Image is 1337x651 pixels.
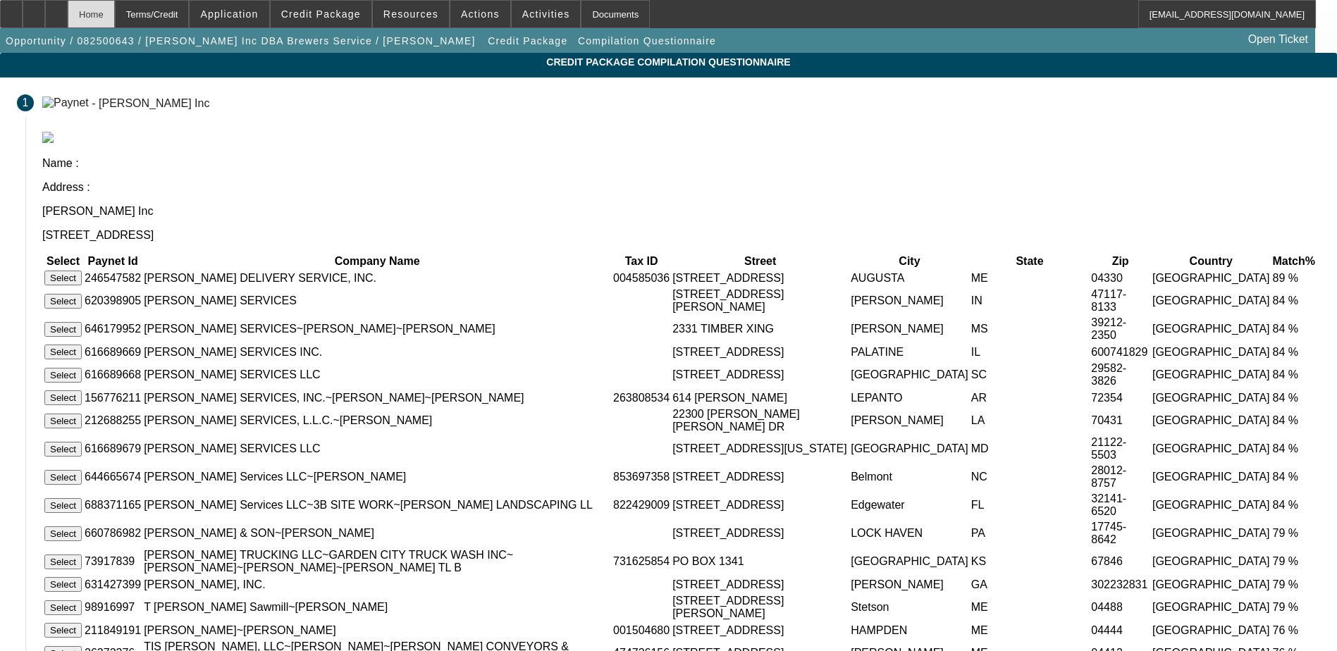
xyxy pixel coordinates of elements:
td: 620398905 [84,287,142,314]
td: [GEOGRAPHIC_DATA] [850,361,969,388]
th: Match% [1272,254,1316,268]
img: paynet_logo.jpg [42,132,54,143]
th: Paynet Id [84,254,142,268]
td: [STREET_ADDRESS] [672,464,849,490]
th: Select [44,254,82,268]
span: Application [200,8,258,20]
td: [PERSON_NAME] TRUCKING LLC~GARDEN CITY TRUCK WASH INC~[PERSON_NAME]~[PERSON_NAME]~[PERSON_NAME] TL B [143,548,611,575]
span: Actions [461,8,500,20]
td: [PERSON_NAME] Services LLC~[PERSON_NAME] [143,464,611,490]
p: Name : [42,157,1320,170]
th: State [971,254,1090,268]
td: [GEOGRAPHIC_DATA] [850,548,969,575]
td: 84 % [1272,361,1316,388]
td: 156776211 [84,390,142,406]
td: 614 [PERSON_NAME] [672,390,849,406]
td: KS [971,548,1090,575]
td: 84 % [1272,492,1316,519]
td: [PERSON_NAME] [850,316,969,342]
button: Select [44,470,82,485]
td: 822429009 [612,492,670,519]
td: 616689668 [84,361,142,388]
td: 84 % [1272,407,1316,434]
td: 246547582 [84,270,142,286]
td: Stetson [850,594,969,621]
td: [GEOGRAPHIC_DATA] [1152,287,1271,314]
button: Resources [373,1,449,27]
span: 1 [23,97,29,109]
td: ME [971,270,1090,286]
td: [PERSON_NAME] & SON~[PERSON_NAME] [143,520,611,547]
td: IN [971,287,1090,314]
td: [GEOGRAPHIC_DATA] [1152,520,1271,547]
div: - [PERSON_NAME] Inc [92,97,209,108]
td: 04444 [1090,622,1150,638]
td: LEPANTO [850,390,969,406]
td: [STREET_ADDRESS] [672,492,849,519]
button: Credit Package [271,1,371,27]
button: Select [44,554,82,569]
td: Belmont [850,464,969,490]
td: 32141-6520 [1090,492,1150,519]
td: T [PERSON_NAME] Sawmill~[PERSON_NAME] [143,594,611,621]
td: [STREET_ADDRESS][PERSON_NAME] [672,287,849,314]
td: IL [971,344,1090,360]
td: 646179952 [84,316,142,342]
td: 84 % [1272,344,1316,360]
td: 79 % [1272,576,1316,593]
td: [PERSON_NAME] Services LLC~3B SITE WORK~[PERSON_NAME] LANDSCAPING LL [143,492,611,519]
td: 616689679 [84,435,142,462]
button: Select [44,600,82,615]
th: Street [672,254,849,268]
td: 853697358 [612,464,670,490]
button: Select [44,368,82,383]
td: AUGUSTA [850,270,969,286]
td: 73917839 [84,548,142,575]
td: 616689669 [84,344,142,360]
button: Application [190,1,269,27]
td: [GEOGRAPHIC_DATA] [1152,316,1271,342]
td: [GEOGRAPHIC_DATA] [1152,435,1271,462]
button: Actions [450,1,510,27]
td: [PERSON_NAME] [850,287,969,314]
td: [PERSON_NAME]~[PERSON_NAME] [143,622,611,638]
button: Select [44,322,82,337]
button: Select [44,345,82,359]
td: 79 % [1272,594,1316,621]
td: 67846 [1090,548,1150,575]
button: Select [44,442,82,457]
button: Activities [512,1,581,27]
td: 84 % [1272,390,1316,406]
td: 79 % [1272,520,1316,547]
td: 004585036 [612,270,670,286]
td: [PERSON_NAME] SERVICES, INC.~[PERSON_NAME]~[PERSON_NAME] [143,390,611,406]
td: FL [971,492,1090,519]
th: Company Name [143,254,611,268]
td: [PERSON_NAME] DELIVERY SERVICE, INC. [143,270,611,286]
td: 2331 TIMBER XING [672,316,849,342]
td: 72354 [1090,390,1150,406]
button: Credit Package [484,28,571,54]
td: 212688255 [84,407,142,434]
td: 84 % [1272,464,1316,490]
td: 731625854 [612,548,670,575]
span: Credit Package [281,8,361,20]
td: 04330 [1090,270,1150,286]
span: Activities [522,8,570,20]
td: MS [971,316,1090,342]
td: PO BOX 1341 [672,548,849,575]
td: [STREET_ADDRESS] [672,576,849,593]
td: 70431 [1090,407,1150,434]
td: ME [971,594,1090,621]
td: [STREET_ADDRESS] [672,622,849,638]
td: [GEOGRAPHIC_DATA] [1152,622,1271,638]
td: 660786982 [84,520,142,547]
td: 39212-2350 [1090,316,1150,342]
td: [GEOGRAPHIC_DATA] [1152,548,1271,575]
td: 21122-5503 [1090,435,1150,462]
th: Country [1152,254,1271,268]
button: Select [44,526,82,541]
td: 04488 [1090,594,1150,621]
td: [STREET_ADDRESS] [672,344,849,360]
td: 47117-8133 [1090,287,1150,314]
